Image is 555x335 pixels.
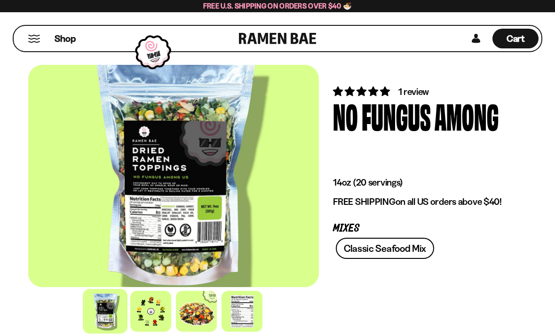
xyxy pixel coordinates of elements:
[333,196,513,208] p: on all US orders above $40!
[55,29,76,48] a: Shop
[333,196,395,207] strong: FREE SHIPPING
[55,32,76,45] span: Shop
[362,98,431,133] div: Fungus
[492,26,539,51] a: Cart
[333,98,358,133] div: No
[28,35,40,43] button: Mobile Menu Trigger
[435,98,499,133] div: Among
[333,86,392,97] span: 5.00 stars
[333,177,513,188] p: 14oz (20 servings)
[336,238,434,259] a: Classic Seafood Mix
[203,1,352,10] span: Free U.S. Shipping on Orders over $40 🍜
[507,33,525,44] span: Cart
[333,224,513,233] p: Mixes
[398,86,429,97] span: 1 review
